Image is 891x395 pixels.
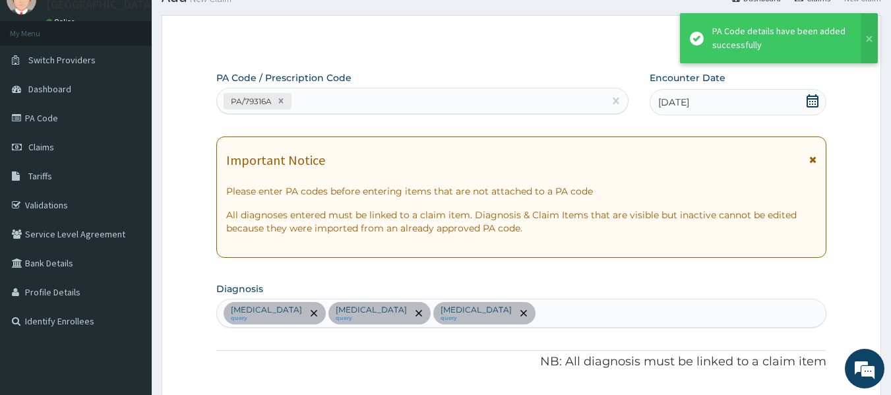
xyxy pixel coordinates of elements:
[227,94,274,109] div: PA/79316A
[308,307,320,319] span: remove selection option
[216,7,248,38] div: Minimize live chat window
[226,185,817,198] p: Please enter PA codes before entering items that are not attached to a PA code
[28,54,96,66] span: Switch Providers
[441,315,512,322] small: query
[518,307,530,319] span: remove selection option
[336,305,407,315] p: [MEDICAL_DATA]
[28,170,52,182] span: Tariffs
[231,305,302,315] p: [MEDICAL_DATA]
[216,282,263,295] label: Diagnosis
[28,141,54,153] span: Claims
[650,71,725,84] label: Encounter Date
[216,353,827,371] p: NB: All diagnosis must be linked to a claim item
[658,96,689,109] span: [DATE]
[24,66,53,99] img: d_794563401_company_1708531726252_794563401
[28,83,71,95] span: Dashboard
[226,153,325,167] h1: Important Notice
[69,74,222,91] div: Chat with us now
[216,71,352,84] label: PA Code / Prescription Code
[226,208,817,235] p: All diagnoses entered must be linked to a claim item. Diagnosis & Claim Items that are visible bu...
[413,307,425,319] span: remove selection option
[77,115,182,249] span: We're online!
[712,24,848,52] div: PA Code details have been added successfully
[441,305,512,315] p: [MEDICAL_DATA]
[7,258,251,305] textarea: Type your message and hit 'Enter'
[231,315,302,322] small: query
[46,17,78,26] a: Online
[216,36,827,50] p: Step 2 of 2
[336,315,407,322] small: query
